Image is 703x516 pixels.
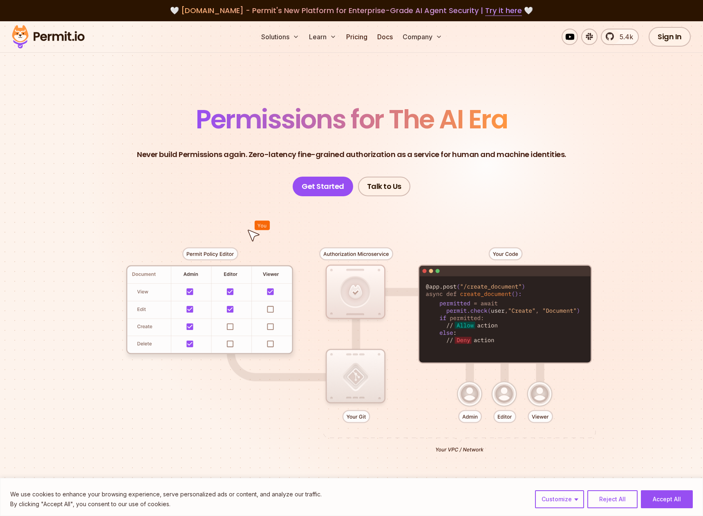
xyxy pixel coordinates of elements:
span: Permissions for The AI Era [196,101,507,137]
div: 🤍 🤍 [20,5,683,16]
a: Talk to Us [358,177,410,196]
a: Sign In [649,27,691,47]
button: Reject All [587,490,638,508]
a: Pricing [343,29,371,45]
p: By clicking "Accept All", you consent to our use of cookies. [10,499,322,509]
span: [DOMAIN_NAME] - Permit's New Platform for Enterprise-Grade AI Agent Security | [181,5,522,16]
button: Customize [535,490,584,508]
button: Accept All [641,490,693,508]
p: We use cookies to enhance your browsing experience, serve personalized ads or content, and analyz... [10,489,322,499]
a: 5.4k [601,29,639,45]
a: Docs [374,29,396,45]
a: Get Started [293,177,353,196]
button: Company [399,29,446,45]
p: Never build Permissions again. Zero-latency fine-grained authorization as a service for human and... [137,149,566,160]
img: Permit logo [8,23,88,51]
a: Try it here [485,5,522,16]
button: Learn [306,29,340,45]
span: 5.4k [615,32,633,42]
button: Solutions [258,29,302,45]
